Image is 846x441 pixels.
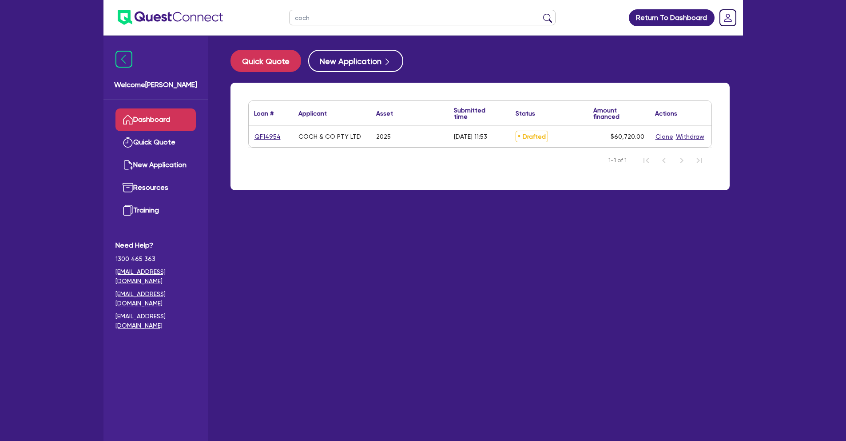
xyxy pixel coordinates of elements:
div: Actions [655,110,677,116]
div: COCH & CO PTY LTD [298,133,361,140]
img: quick-quote [123,137,133,148]
a: Resources [115,176,196,199]
button: Quick Quote [230,50,301,72]
div: Submitted time [454,107,497,120]
div: Applicant [298,110,327,116]
span: Welcome [PERSON_NAME] [114,80,197,90]
img: icon-menu-close [115,51,132,68]
div: Loan # [254,110,274,116]
img: quest-connect-logo-blue [118,10,223,25]
a: [EMAIL_ADDRESS][DOMAIN_NAME] [115,267,196,286]
a: Dashboard [115,108,196,131]
input: Search by name, application ID or mobile number... [289,10,556,25]
img: training [123,205,133,216]
div: Status [516,110,535,116]
a: [EMAIL_ADDRESS][DOMAIN_NAME] [115,312,196,330]
span: Need Help? [115,240,196,251]
span: Drafted [516,131,548,142]
img: new-application [123,160,133,170]
a: QF14954 [254,132,281,142]
button: Previous Page [655,152,673,169]
a: New Application [115,154,196,176]
a: Training [115,199,196,222]
div: Amount financed [593,107,644,120]
button: Clone [655,132,674,142]
a: Quick Quote [115,131,196,154]
span: $60,720.00 [611,133,644,140]
button: First Page [637,152,655,169]
button: Withdraw [675,132,705,142]
a: Quick Quote [230,50,308,72]
a: Dropdown toggle [716,6,739,29]
div: [DATE] 11:53 [454,133,487,140]
span: 1300 465 363 [115,254,196,264]
button: New Application [308,50,403,72]
img: resources [123,182,133,193]
div: 2025 [376,133,391,140]
div: Asset [376,110,393,116]
button: Last Page [691,152,708,169]
span: 1-1 of 1 [608,156,627,165]
button: Next Page [673,152,691,169]
a: [EMAIL_ADDRESS][DOMAIN_NAME] [115,289,196,308]
a: Return To Dashboard [629,9,715,26]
